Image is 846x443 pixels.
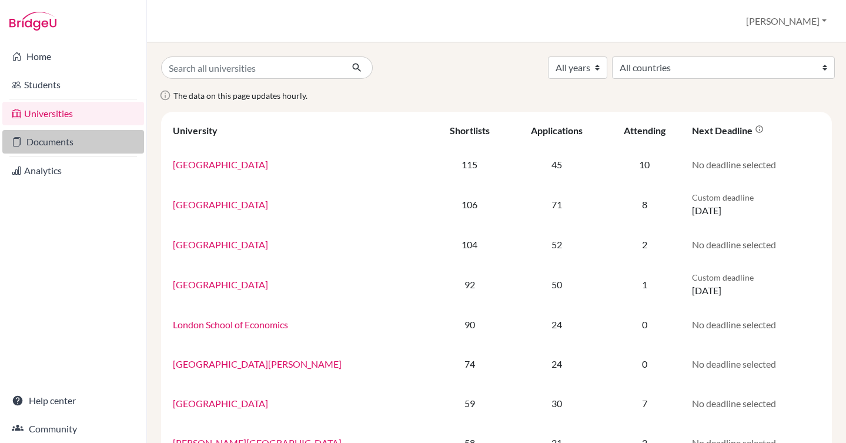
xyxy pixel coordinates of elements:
span: No deadline selected [692,398,776,409]
td: 0 [604,344,686,384]
td: 104 [430,225,509,264]
td: 24 [509,344,604,384]
td: 115 [430,145,509,184]
button: [PERSON_NAME] [741,10,832,32]
td: 106 [430,184,509,225]
p: Custom deadline [692,191,820,204]
a: Home [2,45,144,68]
td: 71 [509,184,604,225]
td: 30 [509,384,604,423]
a: Universities [2,102,144,125]
a: London School of Economics [173,319,288,330]
a: [GEOGRAPHIC_DATA] [173,159,268,170]
td: [DATE] [685,184,827,225]
td: 2 [604,225,686,264]
a: [GEOGRAPHIC_DATA][PERSON_NAME] [173,358,342,369]
a: Community [2,417,144,441]
img: Bridge-U [9,12,56,31]
td: [DATE] [685,264,827,305]
td: 45 [509,145,604,184]
td: 0 [604,305,686,344]
td: 59 [430,384,509,423]
td: 7 [604,384,686,423]
td: 74 [430,344,509,384]
div: Attending [624,125,666,136]
th: University [166,116,430,145]
span: The data on this page updates hourly. [173,91,307,101]
a: [GEOGRAPHIC_DATA] [173,199,268,210]
a: Help center [2,389,144,412]
td: 10 [604,145,686,184]
span: No deadline selected [692,159,776,170]
a: Students [2,73,144,96]
div: Next deadline [692,125,764,136]
a: [GEOGRAPHIC_DATA] [173,239,268,250]
td: 50 [509,264,604,305]
td: 24 [509,305,604,344]
a: [GEOGRAPHIC_DATA] [173,398,268,409]
span: No deadline selected [692,358,776,369]
span: No deadline selected [692,319,776,330]
div: Shortlists [450,125,490,136]
td: 52 [509,225,604,264]
div: Applications [531,125,583,136]
p: Custom deadline [692,271,820,284]
input: Search all universities [161,56,342,79]
a: [GEOGRAPHIC_DATA] [173,279,268,290]
a: Documents [2,130,144,154]
span: No deadline selected [692,239,776,250]
td: 8 [604,184,686,225]
td: 1 [604,264,686,305]
a: Analytics [2,159,144,182]
td: 92 [430,264,509,305]
td: 90 [430,305,509,344]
